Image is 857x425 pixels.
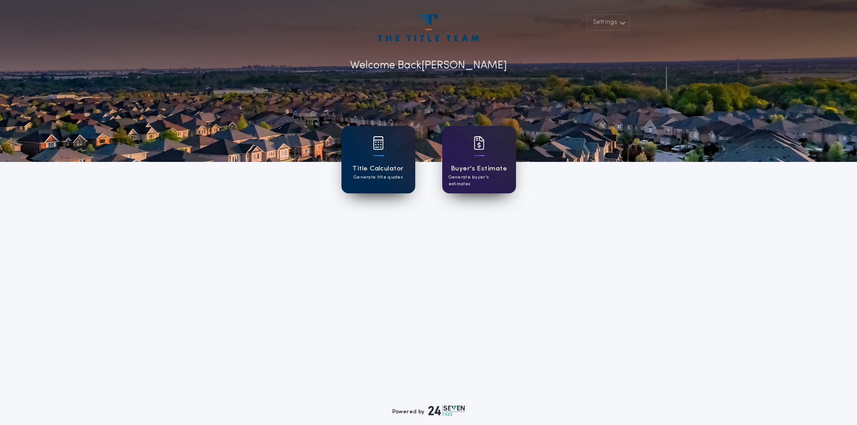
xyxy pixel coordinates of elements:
a: card iconTitle CalculatorGenerate title quotes [341,126,415,193]
p: Generate title quotes [354,174,403,181]
img: logo [428,405,465,416]
p: Welcome Back [PERSON_NAME] [350,58,507,74]
img: card icon [373,136,384,150]
img: card icon [474,136,485,150]
a: card iconBuyer's EstimateGenerate buyer's estimates [442,126,516,193]
button: Settings [587,14,629,31]
div: Powered by [392,405,465,416]
h1: Title Calculator [352,164,404,174]
p: Generate buyer's estimates [449,174,510,188]
h1: Buyer's Estimate [451,164,507,174]
img: account-logo [378,14,479,41]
